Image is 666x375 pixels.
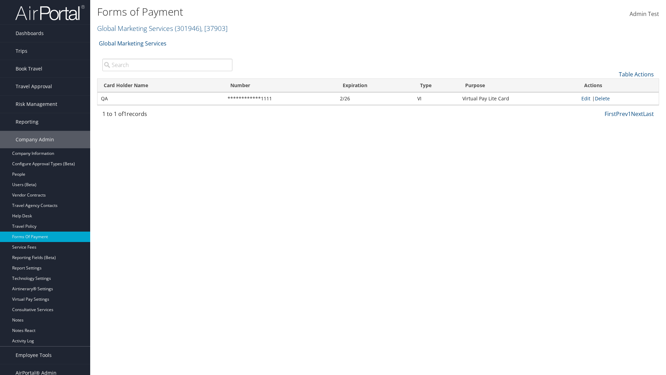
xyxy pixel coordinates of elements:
span: ( 301946 ) [175,24,201,33]
div: 1 to 1 of records [102,110,232,122]
span: Admin Test [630,10,659,18]
a: Prev [616,110,628,118]
td: 2/26 [336,92,414,105]
a: Delete [595,95,610,102]
a: 1 [628,110,631,118]
span: Travel Approval [16,78,52,95]
h1: Forms of Payment [97,5,472,19]
td: Virtual Pay Lite Card [459,92,578,105]
span: , [ 37903 ] [201,24,228,33]
span: Book Travel [16,60,42,77]
th: Card Holder Name [97,79,224,92]
span: 1 [123,110,127,118]
a: Next [631,110,643,118]
a: Global Marketing Services [97,24,228,33]
span: Risk Management [16,95,57,113]
th: Purpose: activate to sort column descending [459,79,578,92]
span: Company Admin [16,131,54,148]
td: VI [414,92,459,105]
span: Employee Tools [16,347,52,364]
th: Expiration: activate to sort column ascending [336,79,414,92]
a: Global Marketing Services [99,36,166,50]
a: Admin Test [630,3,659,25]
span: Trips [16,42,27,60]
th: Number [224,79,336,92]
td: | [578,92,659,105]
td: QA [97,92,224,105]
span: Reporting [16,113,39,131]
span: Dashboards [16,25,44,42]
a: First [605,110,616,118]
a: Table Actions [619,70,654,78]
th: Actions [578,79,659,92]
th: Type [414,79,459,92]
a: Edit [581,95,590,102]
input: Search [102,59,232,71]
a: Last [643,110,654,118]
img: airportal-logo.png [15,5,85,21]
